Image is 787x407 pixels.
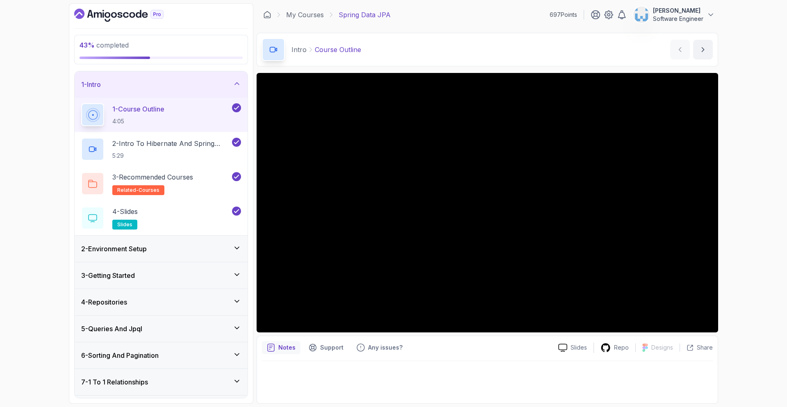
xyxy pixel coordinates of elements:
[339,10,391,20] p: Spring Data JPA
[352,341,407,354] button: Feedback button
[697,343,713,352] p: Share
[74,9,182,22] a: Dashboard
[286,10,324,20] a: My Courses
[653,7,703,15] p: [PERSON_NAME]
[75,71,248,98] button: 1-Intro
[81,271,135,280] h3: 3 - Getting Started
[262,341,300,354] button: notes button
[304,341,348,354] button: Support button
[80,41,95,49] span: 43 %
[633,7,715,23] button: user profile image[PERSON_NAME]Software Engineer
[670,40,690,59] button: previous content
[112,117,164,125] p: 4:05
[81,207,241,230] button: 4-Slidesslides
[75,289,248,315] button: 4-Repositories
[81,297,127,307] h3: 4 - Repositories
[112,207,138,216] p: 4 - Slides
[81,244,147,254] h3: 2 - Environment Setup
[81,350,159,360] h3: 6 - Sorting And Pagination
[81,324,142,334] h3: 5 - Queries And Jpql
[550,11,577,19] p: 697 Points
[571,343,587,352] p: Slides
[278,343,296,352] p: Notes
[81,172,241,195] button: 3-Recommended Coursesrelated-courses
[75,262,248,289] button: 3-Getting Started
[112,139,230,148] p: 2 - Intro To Hibernate And Spring Data Jpa
[80,41,129,49] span: completed
[112,104,164,114] p: 1 - Course Outline
[112,152,230,160] p: 5:29
[263,11,271,19] a: Dashboard
[81,138,241,161] button: 2-Intro To Hibernate And Spring Data Jpa5:29
[112,172,193,182] p: 3 - Recommended Courses
[75,342,248,368] button: 6-Sorting And Pagination
[81,80,101,89] h3: 1 - Intro
[614,343,629,352] p: Repo
[81,377,148,387] h3: 7 - 1 To 1 Relationships
[368,343,403,352] p: Any issues?
[75,316,248,342] button: 5-Queries And Jpql
[594,343,635,353] a: Repo
[117,221,132,228] span: slides
[680,343,713,352] button: Share
[634,7,649,23] img: user profile image
[75,236,248,262] button: 2-Environment Setup
[75,369,248,395] button: 7-1 To 1 Relationships
[320,343,343,352] p: Support
[81,103,241,126] button: 1-Course Outline4:05
[257,73,718,332] iframe: 1 - Course Outline
[291,45,307,55] p: Intro
[552,343,594,352] a: Slides
[117,187,159,193] span: related-courses
[653,15,703,23] p: Software Engineer
[315,45,361,55] p: Course Outline
[651,343,673,352] p: Designs
[693,40,713,59] button: next content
